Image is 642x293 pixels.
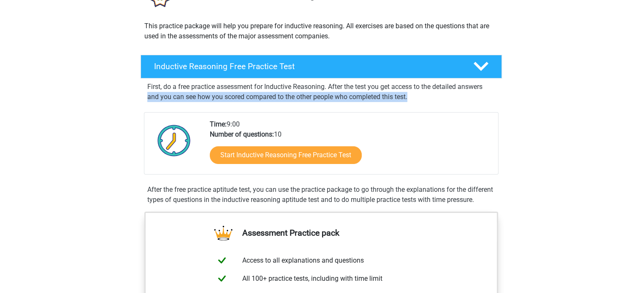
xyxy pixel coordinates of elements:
[210,130,274,138] b: Number of questions:
[154,62,460,71] h4: Inductive Reasoning Free Practice Test
[153,119,195,161] img: Clock
[137,55,505,78] a: Inductive Reasoning Free Practice Test
[210,120,227,128] b: Time:
[210,146,362,164] a: Start Inductive Reasoning Free Practice Test
[203,119,498,174] div: 9:00 10
[144,21,498,41] p: This practice package will help you prepare for inductive reasoning. All exercises are based on t...
[147,82,495,102] p: First, do a free practice assessment for Inductive Reasoning. After the test you get access to th...
[144,185,498,205] div: After the free practice aptitude test, you can use the practice package to go through the explana...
